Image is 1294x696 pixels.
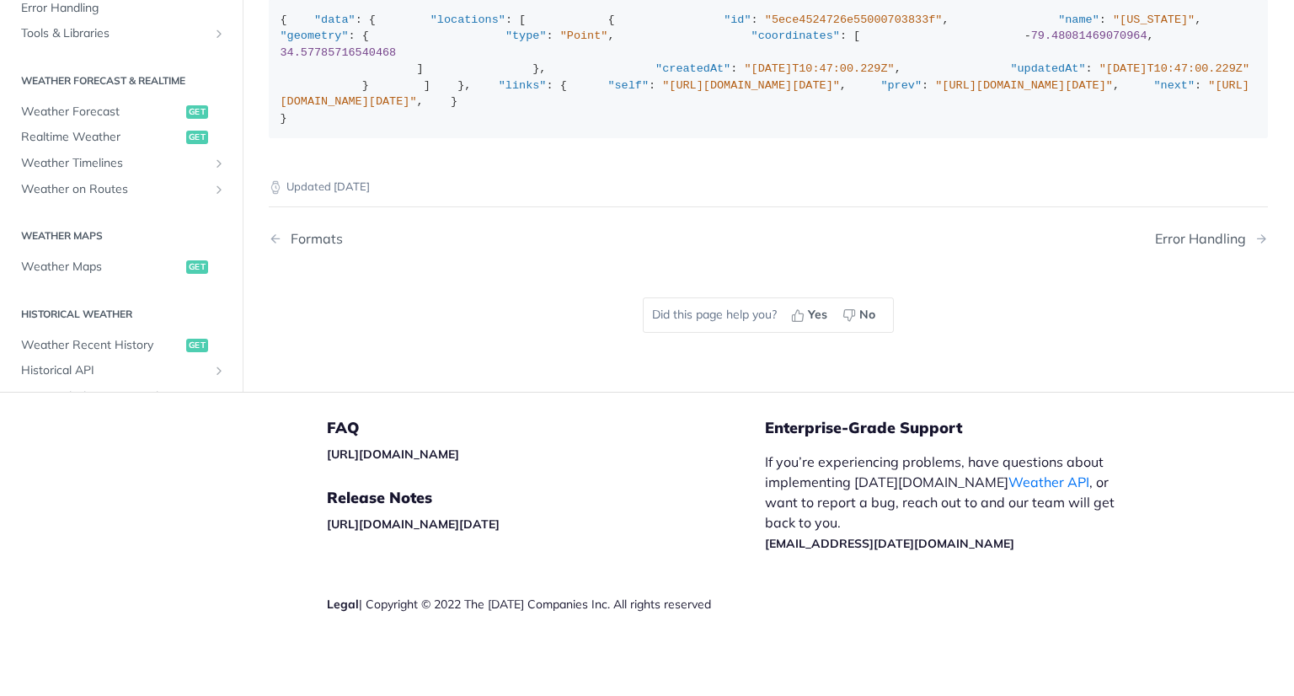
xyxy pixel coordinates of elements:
span: "data" [314,13,356,26]
span: 34.57785716540468 [281,46,397,59]
h2: Historical Weather [13,306,230,321]
span: "prev" [880,79,922,92]
a: Realtime Weatherget [13,125,230,150]
h5: Release Notes [327,488,765,508]
span: Weather Timelines [21,155,208,172]
button: Show subpages for Historical API [212,364,226,377]
span: Yes [808,306,827,324]
a: Historical Climate NormalsShow subpages for Historical Climate Normals [13,383,230,409]
button: No [837,302,885,328]
span: "id" [724,13,751,26]
button: Show subpages for Historical Climate Normals [212,389,226,403]
a: [EMAIL_ADDRESS][DATE][DOMAIN_NAME] [765,536,1014,551]
span: Weather Maps [21,259,182,276]
div: Formats [282,231,343,247]
span: "[URL][DOMAIN_NAME][DATE]" [935,79,1113,92]
a: Legal [327,597,359,612]
a: Weather Mapsget [13,254,230,280]
span: "coordinates" [751,29,840,42]
span: Weather Recent History [21,336,182,353]
a: Next Page: Error Handling [1155,231,1268,247]
span: get [186,131,208,144]
span: Historical Climate Normals [21,388,208,404]
span: "5ece4524726e55000703833f" [765,13,943,26]
a: Previous Page: Formats [269,231,697,247]
span: "geometry" [281,29,349,42]
p: If you’re experiencing problems, have questions about implementing [DATE][DOMAIN_NAME] , or want ... [765,452,1132,553]
span: "updatedAt" [1010,62,1085,75]
a: Weather on RoutesShow subpages for Weather on Routes [13,176,230,201]
span: - [1024,29,1031,42]
span: "type" [505,29,547,42]
div: { : { : [ { : , : , : { : , : [ , ] }, : , : } ] }, : { : , : , : , } } [281,12,1257,127]
nav: Pagination Controls [269,214,1268,264]
a: Weather TimelinesShow subpages for Weather Timelines [13,151,230,176]
a: [URL][DOMAIN_NAME][DATE] [327,517,500,532]
button: Show subpages for Tools & Libraries [212,27,226,40]
span: "Point" [560,29,608,42]
h5: FAQ [327,418,765,438]
span: Realtime Weather [21,129,182,146]
span: Weather Forecast [21,103,182,120]
h5: Enterprise-Grade Support [765,418,1159,438]
a: [URL][DOMAIN_NAME] [327,447,459,462]
h2: Weather Forecast & realtime [13,73,230,88]
span: "links" [499,79,547,92]
span: Historical API [21,362,208,379]
span: get [186,338,208,351]
span: "name" [1058,13,1099,26]
span: "self" [607,79,649,92]
span: Weather on Routes [21,180,208,197]
a: Weather API [1008,474,1089,490]
span: "next" [1153,79,1195,92]
button: Show subpages for Weather on Routes [212,182,226,195]
span: "locations" [430,13,505,26]
span: "[DATE]T10:47:00.229Z" [744,62,894,75]
a: Historical APIShow subpages for Historical API [13,358,230,383]
a: Weather Recent Historyget [13,332,230,357]
button: Show subpages for Weather Timelines [212,157,226,170]
span: get [186,260,208,274]
a: Weather Forecastget [13,99,230,124]
span: "[DATE]T10:47:00.229Z" [1099,62,1249,75]
span: "[URL][DOMAIN_NAME][DATE]" [662,79,840,92]
span: No [859,306,875,324]
h2: Weather Maps [13,228,230,244]
div: Error Handling [1155,231,1254,247]
div: | Copyright © 2022 The [DATE] Companies Inc. All rights reserved [327,596,765,613]
p: Updated [DATE] [269,179,1268,195]
span: "[US_STATE]" [1113,13,1195,26]
button: Yes [785,302,837,328]
span: get [186,104,208,118]
span: "createdAt" [655,62,730,75]
span: Tools & Libraries [21,25,208,42]
div: Did this page help you? [643,297,894,333]
a: Tools & LibrariesShow subpages for Tools & Libraries [13,21,230,46]
span: 79.48081469070964 [1031,29,1147,42]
